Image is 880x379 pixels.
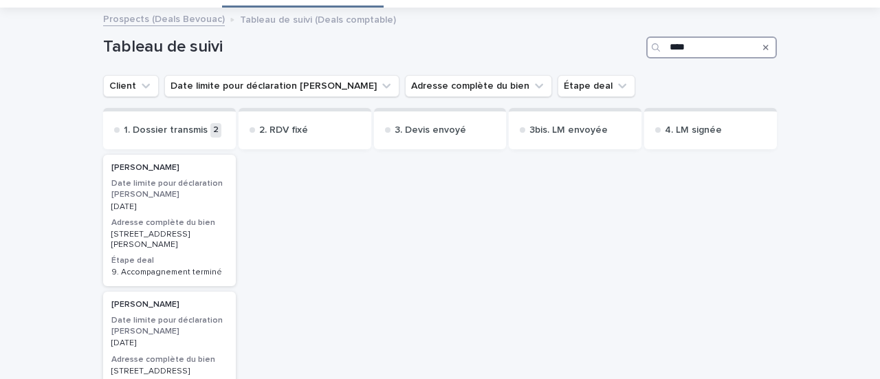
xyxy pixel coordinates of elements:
[646,36,777,58] input: Search
[124,124,208,136] p: 1. Dossier transmis
[111,354,228,365] h3: Adresse complète du bien
[111,268,228,277] p: 9. Accompagnement terminé
[558,75,635,97] button: Étape deal
[111,230,228,250] p: [STREET_ADDRESS][PERSON_NAME]
[111,202,228,212] p: [DATE]
[259,124,308,136] p: 2. RDV fixé
[111,255,228,266] h3: Étape deal
[111,315,228,337] h3: Date limite pour déclaration [PERSON_NAME]
[111,367,228,376] p: [STREET_ADDRESS]
[395,124,466,136] p: 3. Devis envoyé
[240,11,396,26] p: Tableau de suivi (Deals comptable)
[103,10,225,26] a: Prospects (Deals Bevouac)
[529,124,608,136] p: 3bis. LM envoyée
[111,217,228,228] h3: Adresse complète du bien
[103,155,236,286] a: [PERSON_NAME]Date limite pour déclaration [PERSON_NAME][DATE]Adresse complète du bien[STREET_ADDR...
[210,123,221,138] p: 2
[164,75,399,97] button: Date limite pour déclaration loueur meublé
[111,178,228,200] h3: Date limite pour déclaration [PERSON_NAME]
[103,37,641,57] h1: Tableau de suivi
[111,163,228,173] p: [PERSON_NAME]
[405,75,552,97] button: Adresse complète du bien
[111,300,228,310] p: [PERSON_NAME]
[103,75,159,97] button: Client
[111,338,228,348] p: [DATE]
[665,124,722,136] p: 4. LM signée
